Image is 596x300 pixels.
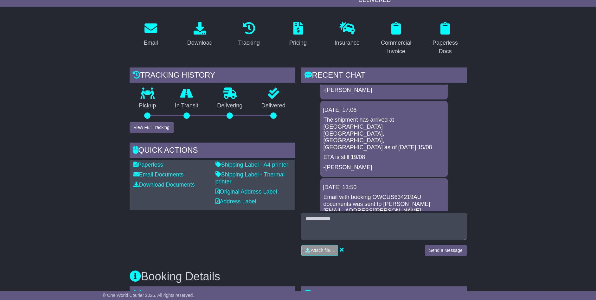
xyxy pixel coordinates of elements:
div: Paperless Docs [428,39,463,56]
p: Email with booking OWCUS634219AU documents was sent to [PERSON_NAME][EMAIL_ADDRESS][PERSON_NAME][... [324,194,445,221]
a: Paperless Docs [424,20,467,58]
p: -[PERSON_NAME] [324,87,445,94]
p: ETA is still 19/08 [324,154,445,161]
a: Download Documents [133,182,195,188]
div: RECENT CHAT [301,67,467,85]
a: Email Documents [133,171,184,178]
p: Delivering [208,102,252,109]
a: Paperless [133,162,163,168]
div: Download [187,39,213,47]
button: Send a Message [425,245,466,256]
p: -[PERSON_NAME] [324,164,445,171]
a: Commercial Invoice [375,20,418,58]
a: Email [139,20,162,49]
div: [DATE] 17:06 [323,107,445,114]
div: [DATE] 13:50 [323,184,445,191]
div: Tracking history [130,67,295,85]
a: Tracking [234,20,264,49]
a: Insurance [330,20,364,49]
p: The shipment has arrived at [GEOGRAPHIC_DATA] [GEOGRAPHIC_DATA], [GEOGRAPHIC_DATA], [GEOGRAPHIC_D... [324,117,445,151]
a: Download [183,20,217,49]
div: Pricing [289,39,307,47]
div: Email [144,39,158,47]
button: View Full Tracking [130,122,174,133]
h3: Booking Details [130,270,467,283]
p: In Transit [165,102,208,109]
a: Original Address Label [215,188,277,195]
div: Insurance [335,39,360,47]
p: Delivered [252,102,295,109]
a: Pricing [285,20,311,49]
a: Shipping Label - Thermal printer [215,171,285,185]
div: Tracking [238,39,260,47]
span: © One World Courier 2025. All rights reserved. [103,293,194,298]
p: Pickup [130,102,166,109]
a: Shipping Label - A4 printer [215,162,288,168]
div: Commercial Invoice [379,39,413,56]
div: Quick Actions [130,143,295,160]
a: Address Label [215,198,256,205]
